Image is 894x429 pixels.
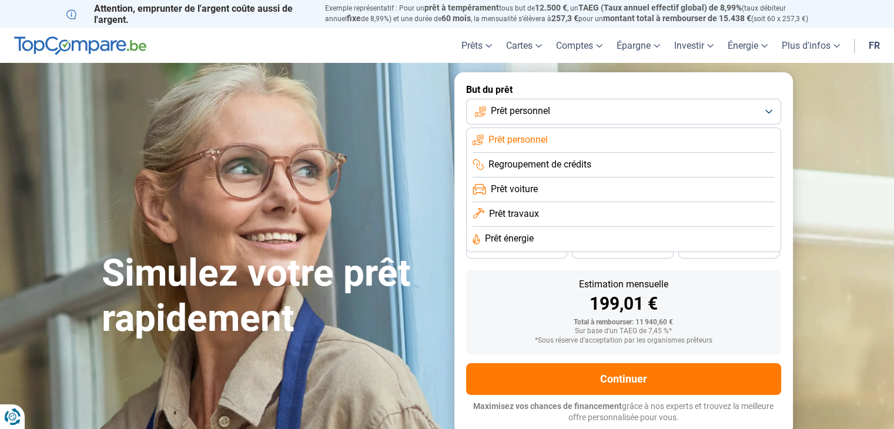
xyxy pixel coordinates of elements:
[466,99,781,125] button: Prêt personnel
[549,28,610,63] a: Comptes
[347,14,361,23] span: fixe
[488,133,548,146] span: Prêt personnel
[603,14,751,23] span: montant total à rembourser de 15.438 €
[325,3,828,24] p: Exemple représentatif : Pour un tous but de , un (taux débiteur annuel de 8,99%) et une durée de ...
[441,14,471,23] span: 60 mois
[610,246,635,253] span: 30 mois
[489,207,539,220] span: Prêt travaux
[485,232,534,245] span: Prêt énergie
[491,183,538,196] span: Prêt voiture
[476,319,772,327] div: Total à rembourser: 11 940,60 €
[716,246,742,253] span: 24 mois
[473,401,622,411] span: Maximisez vos chances de financement
[14,36,146,55] img: TopCompare
[862,28,887,63] a: fr
[476,337,772,345] div: *Sous réserve d'acceptation par les organismes prêteurs
[476,280,772,289] div: Estimation mensuelle
[424,3,499,12] span: prêt à tempérament
[466,401,781,424] p: grâce à nos experts et trouvez la meilleure offre personnalisée pour vous.
[499,28,549,63] a: Cartes
[551,14,578,23] span: 257,3 €
[667,28,721,63] a: Investir
[535,3,567,12] span: 12.500 €
[504,246,530,253] span: 36 mois
[102,251,440,341] h1: Simulez votre prêt rapidement
[721,28,775,63] a: Énergie
[66,3,311,25] p: Attention, emprunter de l'argent coûte aussi de l'argent.
[775,28,847,63] a: Plus d'infos
[610,28,667,63] a: Épargne
[476,295,772,313] div: 199,01 €
[476,327,772,336] div: Sur base d'un TAEG de 7,45 %*
[488,158,591,171] span: Regroupement de crédits
[578,3,742,12] span: TAEG (Taux annuel effectif global) de 8,99%
[466,363,781,395] button: Continuer
[466,84,781,95] label: But du prêt
[454,28,499,63] a: Prêts
[491,105,550,118] span: Prêt personnel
